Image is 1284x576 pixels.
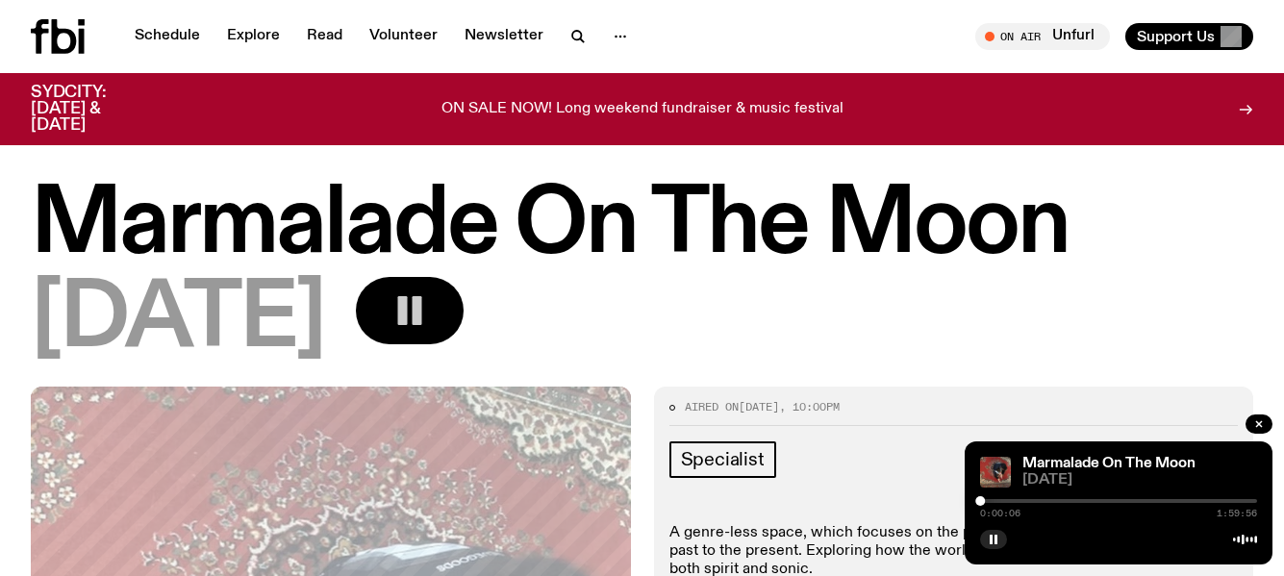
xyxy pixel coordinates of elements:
a: Explore [215,23,291,50]
span: 0:00:06 [980,509,1020,518]
a: Volunteer [358,23,449,50]
h3: SYDCITY: [DATE] & [DATE] [31,85,154,134]
a: Marmalade On The Moon [1022,456,1196,471]
span: [DATE] [31,277,325,363]
a: Specialist [669,441,776,478]
span: Aired on [685,399,739,414]
a: Schedule [123,23,212,50]
img: Tommy - Persian Rug [980,457,1011,488]
button: Support Us [1125,23,1253,50]
span: Support Us [1137,28,1215,45]
h1: Marmalade On The Moon [31,183,1253,269]
span: Specialist [681,449,765,470]
span: 1:59:56 [1217,509,1257,518]
span: [DATE] [739,399,779,414]
a: Read [295,23,354,50]
a: Newsletter [453,23,555,50]
button: On AirUnfurl [975,23,1110,50]
span: [DATE] [1022,473,1257,488]
p: ON SALE NOW! Long weekend fundraiser & music festival [441,101,843,118]
span: , 10:00pm [779,399,840,414]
